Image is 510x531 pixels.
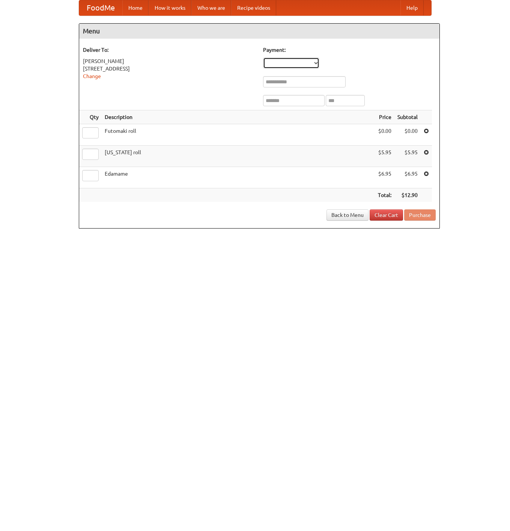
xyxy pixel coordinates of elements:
h4: Menu [79,24,439,39]
td: $6.95 [375,167,394,188]
a: FoodMe [79,0,122,15]
a: Clear Cart [370,209,403,221]
td: $0.00 [375,124,394,146]
a: How it works [149,0,191,15]
th: $12.90 [394,188,421,202]
a: Who we are [191,0,231,15]
a: Change [83,73,101,79]
td: $0.00 [394,124,421,146]
div: [PERSON_NAME] [83,57,256,65]
button: Purchase [404,209,436,221]
a: Back to Menu [326,209,369,221]
td: $6.95 [394,167,421,188]
td: [US_STATE] roll [102,146,375,167]
h5: Deliver To: [83,46,256,54]
h5: Payment: [263,46,436,54]
td: $5.95 [375,146,394,167]
td: Futomaki roll [102,124,375,146]
th: Description [102,110,375,124]
th: Price [375,110,394,124]
a: Home [122,0,149,15]
th: Qty [79,110,102,124]
td: $5.95 [394,146,421,167]
a: Recipe videos [231,0,276,15]
div: [STREET_ADDRESS] [83,65,256,72]
th: Total: [375,188,394,202]
a: Help [400,0,424,15]
th: Subtotal [394,110,421,124]
td: Edamame [102,167,375,188]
